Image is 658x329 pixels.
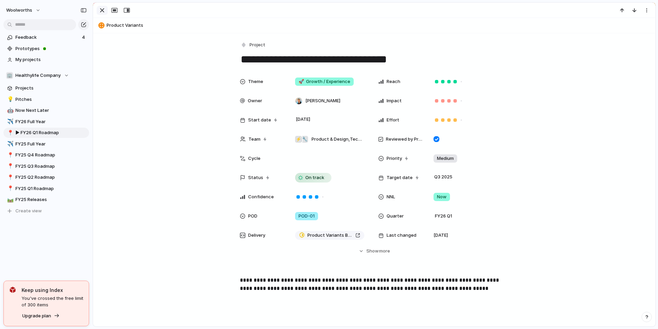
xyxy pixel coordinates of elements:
[248,193,274,200] span: Confidence
[7,129,12,137] div: 📍
[387,193,395,200] span: NNL
[7,118,12,126] div: ✈️
[6,7,32,14] span: woolworths
[298,79,304,84] span: 🚀
[312,136,364,143] span: Product & Design , Tech Internal
[6,141,13,148] button: ✈️
[7,151,12,159] div: 📍
[240,245,509,257] button: Showmore
[387,78,400,85] span: Reach
[6,72,13,79] div: 🏢
[305,174,324,181] span: On track
[82,34,86,41] span: 4
[3,32,89,43] a: Feedback4
[15,56,87,63] span: My projects
[294,115,312,124] span: [DATE]
[295,136,302,143] div: ⚡
[6,163,13,170] button: 📍
[3,117,89,127] a: ✈️FY26 Full Year
[248,97,262,104] span: Owner
[298,78,350,85] span: Growth / Experience
[3,105,89,116] a: 🤖Now Next Later
[387,155,402,162] span: Priority
[432,173,454,181] span: Q3 2025
[3,128,89,138] a: 📍▶︎ FY26 Q1 Roadmap
[301,136,308,143] div: 🔧
[3,195,89,205] a: 🛤️FY25 Releases
[3,94,89,105] div: 💡Pitches
[3,172,89,183] a: 📍FY25 Q2 Roadmap
[15,107,87,114] span: Now Next Later
[7,174,12,181] div: 📍
[435,213,452,220] span: FY26 Q1
[7,140,12,148] div: ✈️
[96,20,652,31] button: Product Variants
[386,136,422,143] span: Reviewed by Product
[3,150,89,160] a: 📍FY25 Q4 Roadmap
[15,163,87,170] span: FY25 Q3 Roadmap
[7,162,12,170] div: 📍
[248,174,263,181] span: Status
[6,96,13,103] button: 💡
[3,161,89,172] a: 📍FY25 Q3 Roadmap
[248,232,265,239] span: Delivery
[295,231,364,240] a: Product Variants Backend Scale Up
[7,107,12,115] div: 🤖
[366,248,379,255] span: Show
[15,72,61,79] span: Healthylife Company
[15,141,87,148] span: FY25 Full Year
[387,117,399,124] span: Effort
[22,286,83,294] span: Keep using Index
[15,118,87,125] span: FY26 Full Year
[6,185,13,192] button: 📍
[3,55,89,65] a: My projects
[20,311,62,321] button: Upgrade plan
[298,213,315,220] span: POD-01
[249,42,265,48] span: Project
[437,193,447,200] span: Now
[387,97,402,104] span: Impact
[387,213,404,220] span: Quarter
[15,152,87,158] span: FY25 Q4 Roadmap
[3,44,89,54] a: Prototypes
[7,95,12,103] div: 💡
[3,83,89,93] a: Projects
[3,206,89,216] button: Create view
[6,107,13,114] button: 🤖
[248,117,271,124] span: Start date
[387,232,416,239] span: Last changed
[3,184,89,194] a: 📍FY25 Q1 Roadmap
[15,185,87,192] span: FY25 Q1 Roadmap
[7,185,12,192] div: 📍
[22,313,51,319] span: Upgrade plan
[15,174,87,181] span: FY25 Q2 Roadmap
[15,45,87,52] span: Prototypes
[6,174,13,181] button: 📍
[22,295,83,308] span: You've crossed the free limit of 300 items
[387,174,413,181] span: Target date
[437,155,454,162] span: Medium
[6,152,13,158] button: 📍
[379,248,390,255] span: more
[3,5,44,16] button: woolworths
[7,196,12,204] div: 🛤️
[15,208,42,214] span: Create view
[15,196,87,203] span: FY25 Releases
[6,129,13,136] button: 📍
[6,118,13,125] button: ✈️
[107,22,652,29] span: Product Variants
[3,70,89,81] button: 🏢Healthylife Company
[307,232,353,239] span: Product Variants Backend Scale Up
[248,136,260,143] span: Team
[3,139,89,149] div: ✈️FY25 Full Year
[248,78,263,85] span: Theme
[239,40,267,50] button: Project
